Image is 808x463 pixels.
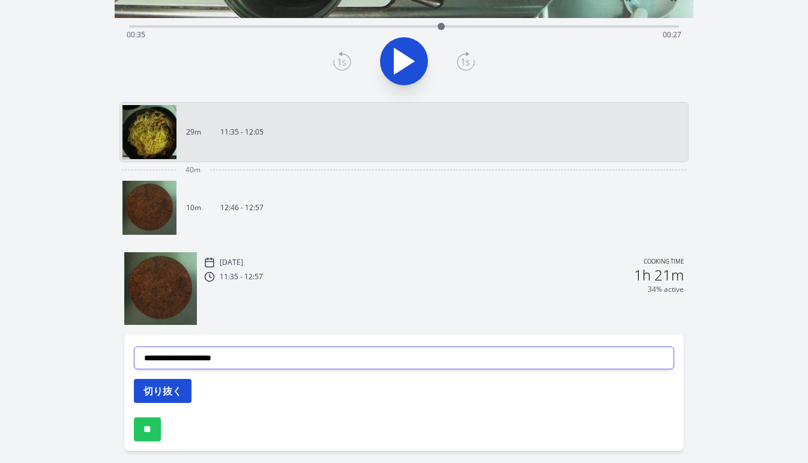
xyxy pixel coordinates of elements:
span: 40m [185,165,200,175]
img: 250826034701_thumb.jpeg [122,181,176,235]
img: 250826023623_thumb.jpeg [122,105,176,159]
img: 250826034701_thumb.jpeg [124,252,197,325]
p: 11:35 - 12:05 [220,127,264,137]
p: [DATE] [220,258,243,267]
span: 00:35 [127,29,145,40]
button: 切り抜く [134,379,191,403]
h2: 1h 21m [634,268,684,282]
p: 11:35 - 12:57 [220,272,263,282]
p: 10m [186,203,201,213]
p: 12:46 - 12:57 [220,203,264,213]
p: 29m [186,127,201,137]
span: 00:27 [663,29,681,40]
p: Cooking time [644,257,684,268]
p: 34% active [648,285,684,294]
